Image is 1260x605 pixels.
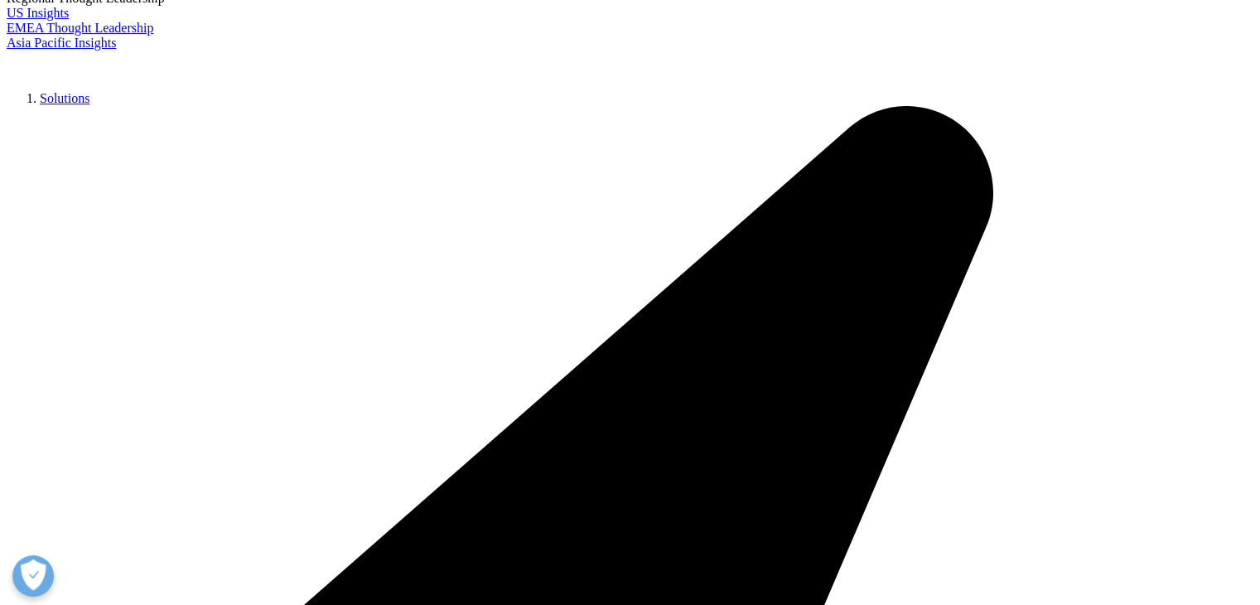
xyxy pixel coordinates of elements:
[7,6,69,20] a: US Insights
[7,21,153,35] a: EMEA Thought Leadership
[7,36,116,50] a: Asia Pacific Insights
[7,51,139,75] img: IQVIA Healthcare Information Technology and Pharma Clinical Research Company
[12,555,54,597] button: Apri preferenze
[40,91,89,105] a: Solutions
